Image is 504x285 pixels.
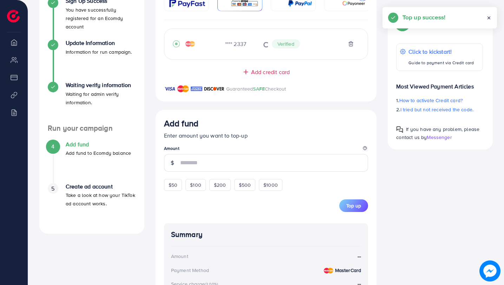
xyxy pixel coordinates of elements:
[177,85,189,93] img: brand
[66,6,136,31] p: You have successfully registered for an Ecomdy account
[396,105,483,114] p: 2.
[39,40,144,82] li: Update Information
[66,141,131,148] h4: Add fund
[263,181,278,188] span: $1000
[204,85,224,93] img: brand
[408,47,474,56] p: Click to kickstart!
[346,202,361,209] span: Top up
[51,142,54,151] span: 4
[39,82,144,124] li: Waiting verify information
[358,252,361,260] strong: --
[482,263,498,279] img: image
[66,48,132,56] p: Information for run campaign.
[214,181,226,188] span: $200
[164,131,368,140] p: Enter amount you want to top-up
[239,181,251,188] span: $500
[66,90,136,107] p: Waiting for admin verify information.
[7,10,20,22] img: logo
[164,145,368,154] legend: Amount
[408,59,474,67] p: Guide to payment via Credit card
[396,126,479,141] span: If you have any problem, please contact us by
[164,118,198,128] h3: Add fund
[396,96,483,105] p: 1.
[66,82,136,88] h4: Waiting verify information
[39,124,144,133] h4: Run your campaign
[66,149,131,157] p: Add fund to Ecomdy balance
[402,13,445,22] h5: Top up success!
[39,183,144,225] li: Create ad account
[253,85,265,92] span: SAFE
[339,199,368,212] button: Top up
[171,253,188,260] div: Amount
[191,85,202,93] img: brand
[66,40,132,46] h4: Update Information
[396,77,483,91] p: Most Viewed Payment Articles
[66,191,136,208] p: Take a look at how your TikTok ad account works.
[399,97,463,104] span: How to activate Credit card?
[39,141,144,183] li: Add fund
[400,106,473,113] span: I tried but not received the code.
[226,85,286,93] p: Guaranteed Checkout
[396,126,403,133] img: Popup guide
[66,183,136,190] h4: Create ad account
[427,134,452,141] span: Messenger
[190,181,201,188] span: $100
[171,230,361,239] h4: Summary
[335,267,361,274] strong: MasterCard
[251,68,290,76] span: Add credit card
[51,185,54,193] span: 5
[164,85,176,93] img: brand
[324,268,333,273] img: credit
[169,181,177,188] span: $50
[171,267,209,274] div: Payment Method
